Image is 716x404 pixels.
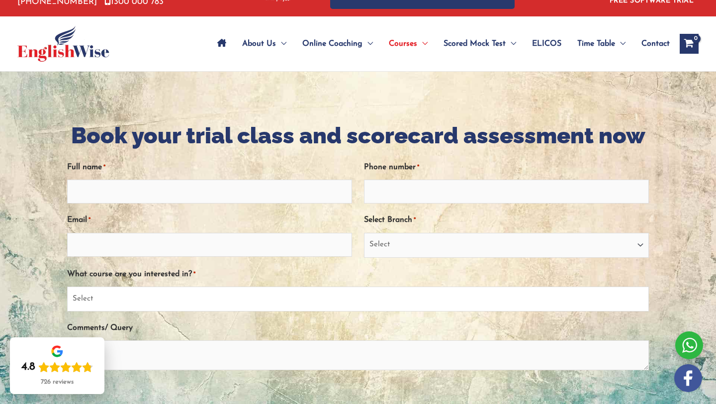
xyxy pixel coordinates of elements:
[364,212,416,228] label: Select Branch
[381,26,436,61] a: CoursesMenu Toggle
[362,26,373,61] span: Menu Toggle
[577,26,615,61] span: Time Table
[633,26,670,61] a: Contact
[294,26,381,61] a: Online CoachingMenu Toggle
[21,360,35,374] div: 4.8
[674,364,702,392] img: white-facebook.png
[41,378,74,386] div: 726 reviews
[67,266,195,283] label: What course are you interested in?
[67,121,649,151] h2: Book your trial class and scorecard assessment now
[67,212,90,228] label: Email
[17,26,109,62] img: cropped-ew-logo
[569,26,633,61] a: Time TableMenu Toggle
[532,26,561,61] span: ELICOS
[436,26,524,61] a: Scored Mock TestMenu Toggle
[417,26,428,61] span: Menu Toggle
[21,360,93,374] div: Rating: 4.8 out of 5
[276,26,286,61] span: Menu Toggle
[615,26,626,61] span: Menu Toggle
[506,26,516,61] span: Menu Toggle
[302,26,362,61] span: Online Coaching
[444,26,506,61] span: Scored Mock Test
[67,320,133,336] label: Comments/ Query
[364,159,419,176] label: Phone number
[524,26,569,61] a: ELICOS
[242,26,276,61] span: About Us
[389,26,417,61] span: Courses
[641,26,670,61] span: Contact
[67,159,105,176] label: Full name
[680,34,699,54] a: View Shopping Cart, empty
[234,26,294,61] a: About UsMenu Toggle
[209,26,670,61] nav: Site Navigation: Main Menu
